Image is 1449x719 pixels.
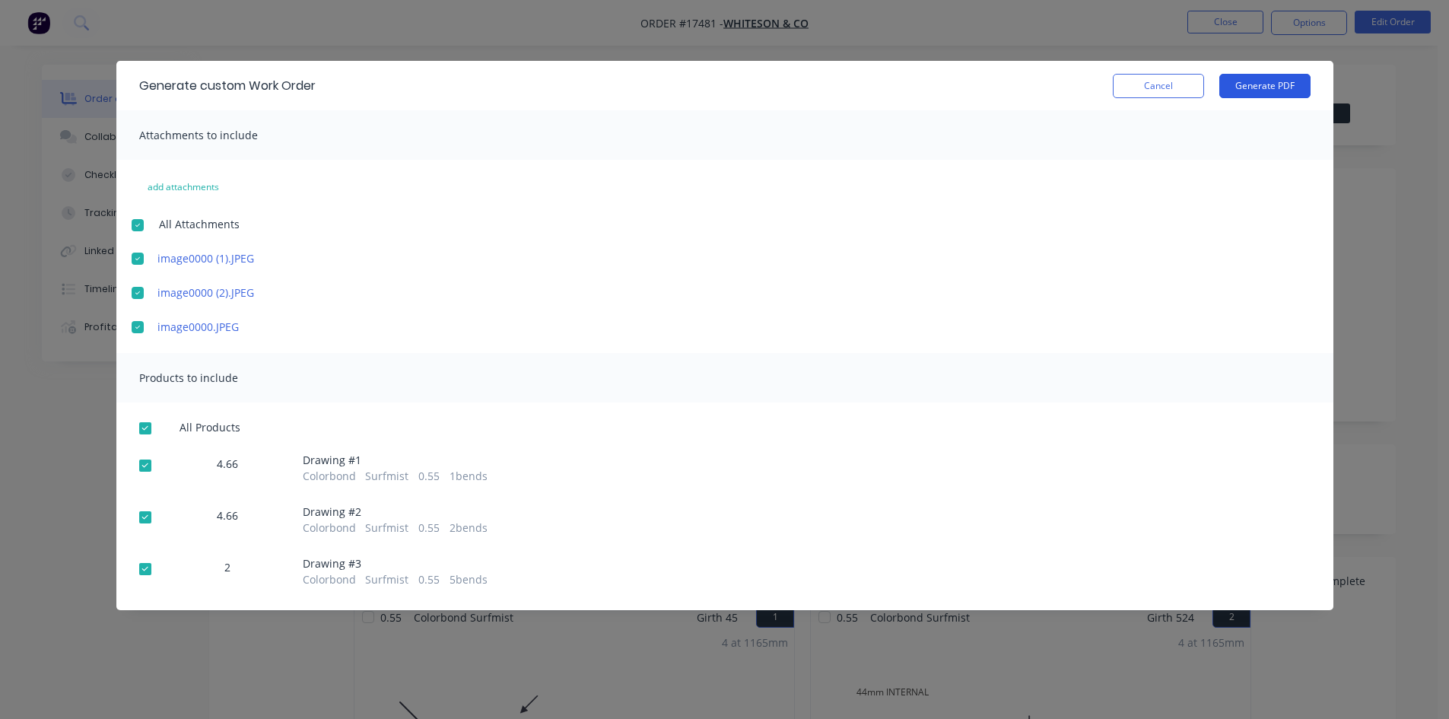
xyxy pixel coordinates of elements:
[224,559,230,575] span: 2
[450,571,488,587] span: 5 bends
[365,571,408,587] span: Surfmist
[217,456,238,472] span: 4.66
[1113,74,1204,98] button: Cancel
[450,468,488,484] span: 1 bends
[365,468,408,484] span: Surfmist
[1219,74,1311,98] button: Generate PDF
[303,555,488,571] span: Drawing # 3
[303,571,356,587] span: Colorbond
[157,250,424,266] a: image0000 (1).JPEG
[303,520,356,536] span: Colorbond
[418,468,440,484] span: 0.55
[418,571,440,587] span: 0.55
[217,507,238,523] span: 4.66
[139,77,316,95] div: Generate custom Work Order
[157,285,424,301] a: image0000 (2).JPEG
[132,175,235,199] button: add attachments
[180,419,250,435] span: All Products
[139,128,258,142] span: Attachments to include
[303,468,356,484] span: Colorbond
[365,520,408,536] span: Surfmist
[303,504,488,520] span: Drawing # 2
[139,371,238,385] span: Products to include
[450,520,488,536] span: 2 bends
[157,319,424,335] a: image0000.JPEG
[159,216,240,232] span: All Attachments
[418,520,440,536] span: 0.55
[303,452,488,468] span: Drawing # 1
